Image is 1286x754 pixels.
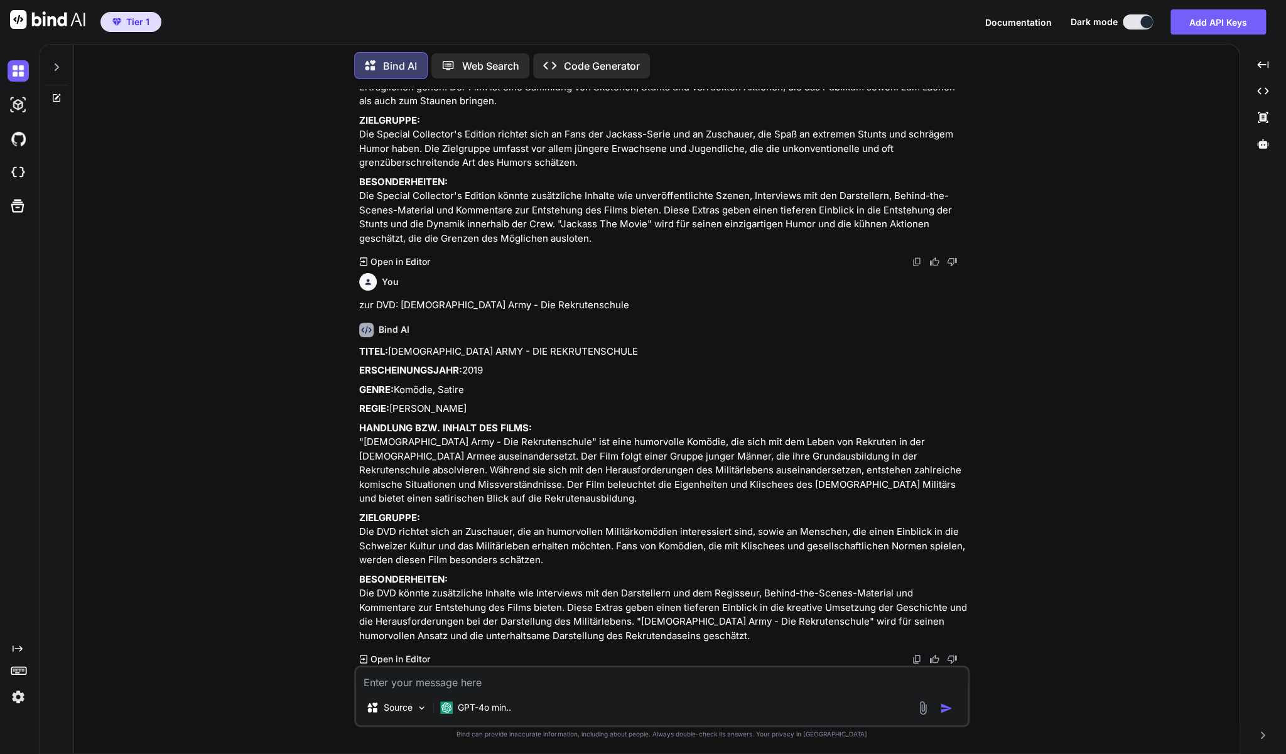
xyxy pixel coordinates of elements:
img: Bind AI [10,10,85,29]
img: premium [112,18,121,26]
button: Documentation [985,16,1052,29]
p: "[DEMOGRAPHIC_DATA] Army - Die Rekrutenschule" ist eine humorvolle Komödie, die sich mit dem Lebe... [359,421,967,506]
img: like [929,654,939,664]
p: Bind AI [383,58,417,73]
strong: ZIELGRUPPE: [359,512,420,524]
strong: TITEL: [359,345,388,357]
p: Code Generator [564,58,640,73]
img: dislike [947,654,957,664]
strong: HANDLUNG BZW. INHALT DES FILMS: [359,422,532,434]
strong: REGIE: [359,402,389,414]
p: Source [384,701,413,714]
strong: BESONDERHEITEN: [359,176,448,188]
p: Bind can provide inaccurate information, including about people. Always double-check its answers.... [354,730,970,739]
p: Die Special Collector's Edition richtet sich an Fans der Jackass-Serie und an Zuschauer, die Spaß... [359,114,967,170]
img: copy [912,257,922,267]
img: settings [8,686,29,708]
button: premiumTier 1 [100,12,161,32]
p: GPT-4o min.. [458,701,511,714]
span: Documentation [985,17,1052,28]
img: cloudideIcon [8,162,29,183]
img: attachment [916,701,930,715]
span: Dark mode [1071,16,1118,28]
img: Pick Models [416,703,427,713]
img: like [929,257,939,267]
button: Add API Keys [1170,9,1266,35]
p: Die DVD richtet sich an Zuschauer, die an humorvollen Militärkomödien interessiert sind, sowie an... [359,511,967,568]
p: Die Special Collector's Edition könnte zusätzliche Inhalte wie unveröffentlichte Szenen, Intervie... [359,175,967,246]
p: 2019 [359,364,967,378]
p: [DEMOGRAPHIC_DATA] ARMY - DIE REKRUTENSCHULE [359,345,967,359]
img: darkChat [8,60,29,82]
p: zur DVD: [DEMOGRAPHIC_DATA] Army - Die Rekrutenschule [359,298,967,313]
img: icon [940,702,953,714]
strong: GENRE: [359,384,394,396]
strong: BESONDERHEITEN: [359,573,448,585]
h6: Bind AI [379,323,409,336]
p: Web Search [462,58,519,73]
p: Open in Editor [370,256,430,268]
p: Open in Editor [370,653,430,665]
img: copy [912,654,922,664]
h6: You [382,276,399,288]
img: darkAi-studio [8,94,29,116]
img: dislike [947,257,957,267]
p: [PERSON_NAME] [359,402,967,416]
p: Komödie, Satire [359,383,967,397]
strong: ZIELGRUPPE: [359,114,420,126]
span: Tier 1 [126,16,149,28]
strong: ERSCHEINUNGSJAHR: [359,364,462,376]
img: githubDark [8,128,29,149]
img: GPT-4o mini [440,701,453,714]
p: Die DVD könnte zusätzliche Inhalte wie Interviews mit den Darstellern und dem Regisseur, Behind-t... [359,573,967,644]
